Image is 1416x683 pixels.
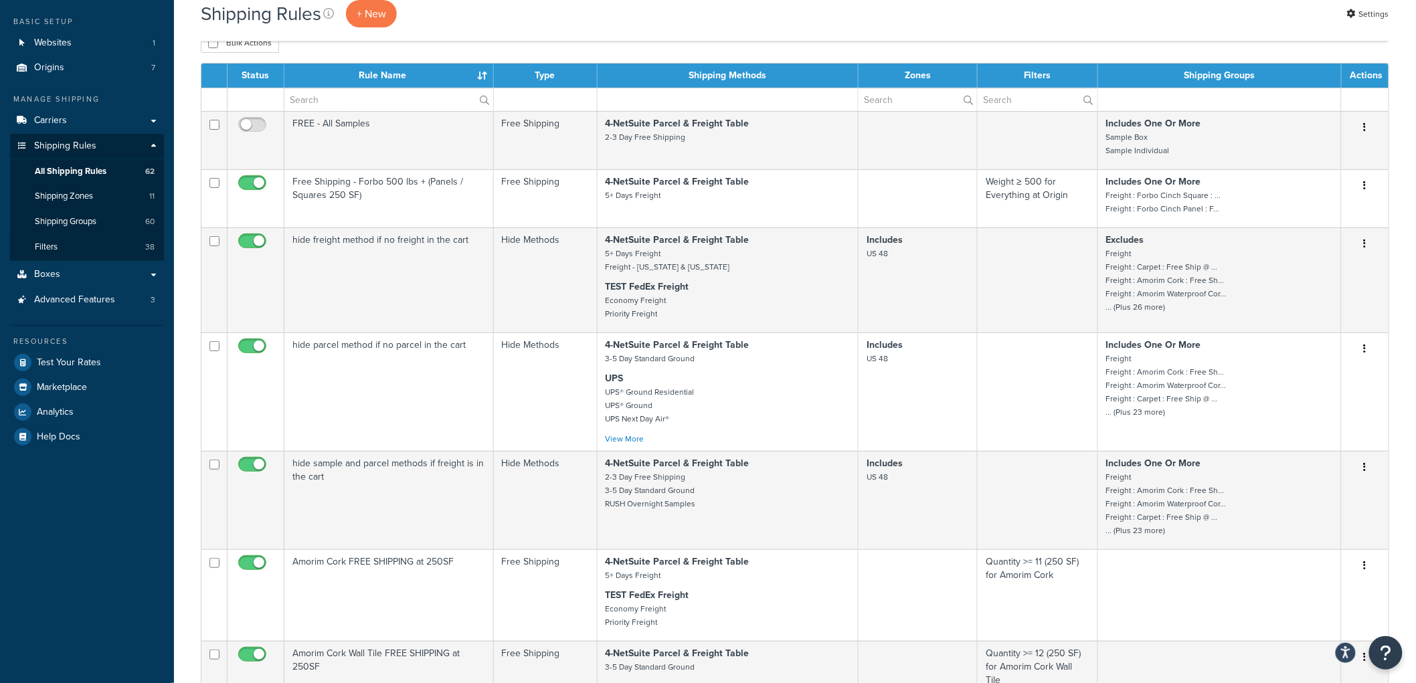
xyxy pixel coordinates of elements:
[606,277,749,291] strong: 4-NetSuite Parcel & Freight Table
[10,73,164,98] a: Shipping Rules
[867,277,903,291] strong: Includes
[1369,636,1403,670] button: Open Resource Center
[34,80,96,91] span: Shipping Rules
[10,227,164,252] a: Advanced Features 3
[606,600,695,612] small: 3-5 Day Standard Ground
[1106,70,1170,96] small: Sample Box Sample Individual
[606,172,749,186] strong: 4-NetSuite Parcel & Freight Table
[494,108,598,167] td: Free Shipping
[1106,128,1221,154] small: Freight : Forbo Cinch Square : ... Freight : Forbo Cinch Panel : F...
[867,395,903,409] strong: Includes
[10,290,164,314] a: Test Your Rates
[145,155,155,167] span: 60
[606,219,689,233] strong: TEST FedEx Freight
[10,174,164,199] a: Filters 38
[1106,277,1201,291] strong: Includes One Or More
[151,1,155,13] span: 7
[35,155,96,167] span: Shipping Groups
[10,275,164,286] div: Resources
[1106,114,1201,128] strong: Includes One Or More
[606,310,624,324] strong: UPS
[1106,56,1201,70] strong: Includes One Or More
[494,488,598,580] td: Free Shipping
[606,527,689,541] strong: TEST FedEx Freight
[34,54,67,66] span: Carriers
[1106,410,1227,476] small: Freight Freight : Amorim Cork : Free Sh... Freight : Amorim Waterproof Cor... Freight : Carpet : ...
[10,33,164,44] div: Manage Shipping
[494,50,598,108] td: Free Shipping
[10,98,164,123] a: All Shipping Rules 62
[37,321,87,332] span: Marketplace
[606,508,661,520] small: 5+ Days Freight
[1106,187,1227,252] small: Freight Freight : Carpet : Free Ship @ ... Freight : Amorim Cork : Free Sh... Freight : Amorim Wa...
[606,652,661,664] small: 5+ Days Freight
[37,346,74,357] span: Analytics
[35,181,58,192] span: Filters
[145,181,155,192] span: 38
[37,371,80,382] span: Help Docs
[606,70,686,82] small: 2-3 Day Free Shipping
[494,390,598,488] td: Hide Methods
[606,128,661,140] small: 5+ Days Freight
[606,187,730,212] small: 5+ Days Freight Freight - [US_STATE] & [US_STATE]
[494,167,598,272] td: Hide Methods
[606,233,667,259] small: Economy Freight Priority Freight
[494,580,598,631] td: Free Shipping
[606,292,695,304] small: 3-5 Day Standard Ground
[606,325,695,364] small: UPS® Ground Residential UPS® Ground UPS Next Day Air®
[10,123,164,148] a: Shipping Zones 11
[10,149,164,173] li: Shipping Groups
[34,208,60,219] span: Boxes
[867,410,888,422] small: US 48
[284,488,494,580] td: Amorim Cork FREE SHIPPING at 250SF
[606,410,696,449] small: 2-3 Day Free Shipping 3-5 Day Standard Ground RUSH Overnight Samples
[284,108,494,167] td: Free Shipping - Forbo 500 lbs + (Panels / Squares 250 SF)
[10,149,164,173] a: Shipping Groups 60
[284,390,494,488] td: hide sample and parcel methods if freight is in the cart
[606,56,749,70] strong: 4-NetSuite Parcel & Freight Table
[10,123,164,148] li: Shipping Zones
[606,395,749,409] strong: 4-NetSuite Parcel & Freight Table
[606,114,749,128] strong: 4-NetSuite Parcel & Freight Table
[151,233,155,245] span: 3
[978,108,1097,167] td: Weight ≥ 500 for Everything at Origin
[284,167,494,272] td: hide freight method if no freight in the cart
[34,1,64,13] span: Origins
[10,314,164,338] a: Marketplace
[35,130,93,141] span: Shipping Zones
[606,585,749,599] strong: 4-NetSuite Parcel & Freight Table
[284,580,494,631] td: Amorim Cork Wall Tile FREE SHIPPING at 250SF
[867,187,888,199] small: US 48
[284,272,494,390] td: hide parcel method if no parcel in the cart
[867,172,903,186] strong: Includes
[10,364,164,388] a: Help Docs
[606,494,749,508] strong: 4-NetSuite Parcel & Freight Table
[1347,5,1389,23] a: Settings
[145,105,155,116] span: 62
[10,201,164,226] a: Boxes
[606,372,644,384] a: View More
[1106,292,1227,357] small: Freight Freight : Amorim Cork : Free Sh... Freight : Amorim Waterproof Cor... Freight : Carpet : ...
[35,105,106,116] span: All Shipping Rules
[606,637,749,651] strong: 4-NetSuite Parcel & Freight Table
[606,542,667,567] small: Economy Freight Priority Freight
[201,1,321,27] h1: Shipping Rules
[149,130,155,141] span: 11
[37,296,101,308] span: Test Your Rates
[10,73,164,200] li: Shipping Rules
[10,339,164,363] a: Analytics
[34,233,115,245] span: Advanced Features
[978,488,1097,580] td: Quantity >= 11 (250 SF) for Amorim Cork
[494,272,598,390] td: Hide Methods
[1106,172,1144,186] strong: Excludes
[284,50,494,108] td: FREE - All Samples
[10,174,164,199] li: Filters
[10,98,164,123] li: All Shipping Rules
[867,292,888,304] small: US 48
[1106,395,1201,409] strong: Includes One Or More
